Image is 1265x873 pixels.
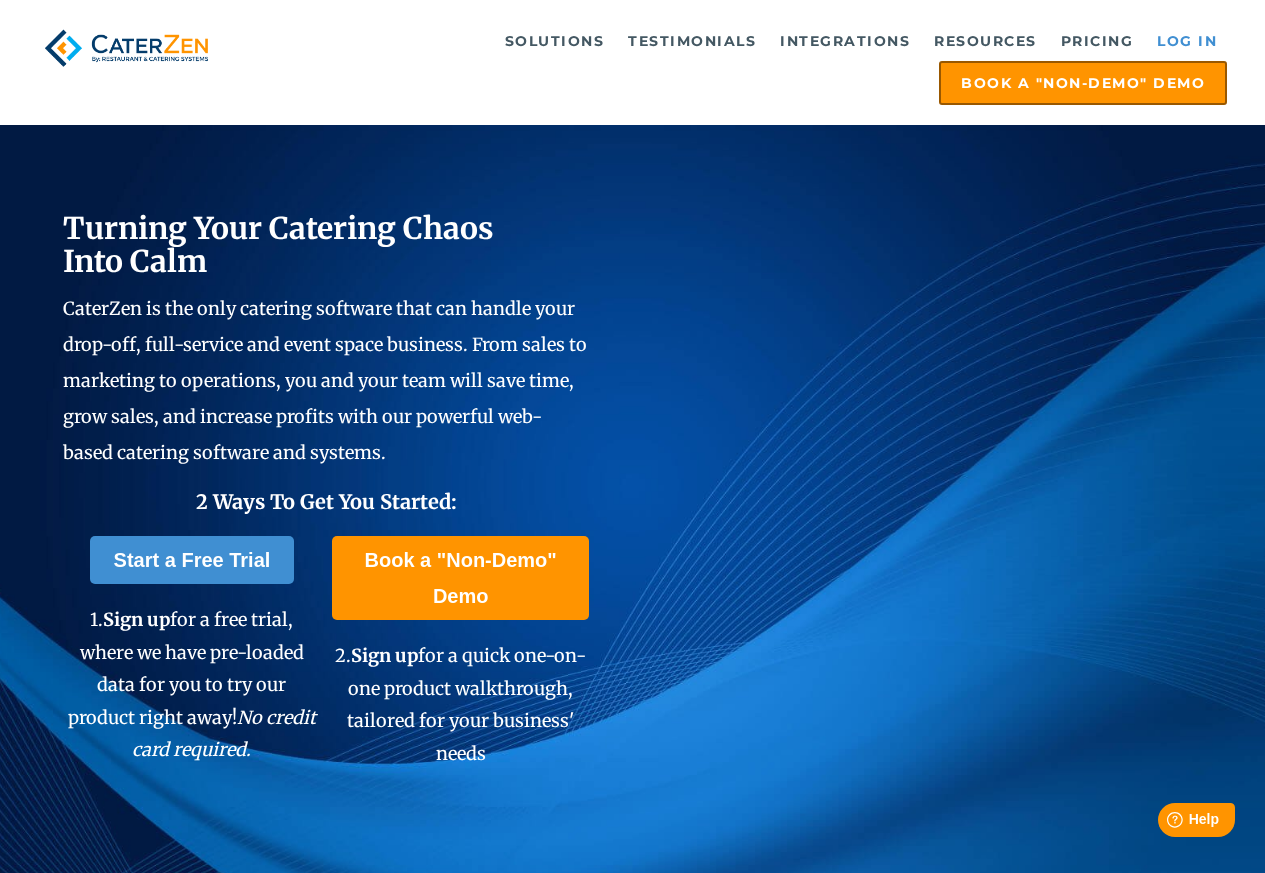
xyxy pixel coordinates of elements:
a: Solutions [495,21,615,61]
span: Turning Your Catering Chaos Into Calm [63,209,494,280]
span: Sign up [103,608,170,631]
a: Book a "Non-Demo" Demo [332,536,589,620]
span: 1. for a free trial, where we have pre-loaded data for you to try our product right away! [68,608,316,761]
iframe: Help widget launcher [1087,795,1243,851]
em: No credit card required. [132,706,316,761]
a: Resources [924,21,1047,61]
span: 2 Ways To Get You Started: [196,489,457,514]
a: Testimonials [618,21,766,61]
span: CaterZen is the only catering software that can handle your drop-off, full-service and event spac... [63,297,587,464]
a: Integrations [770,21,920,61]
span: 2. for a quick one-on-one product walkthrough, tailored for your business' needs [335,644,586,764]
div: Navigation Menu [240,21,1227,105]
a: Book a "Non-Demo" Demo [939,61,1227,105]
a: Pricing [1051,21,1144,61]
img: caterzen [38,21,215,75]
span: Sign up [351,644,418,667]
a: Log in [1147,21,1227,61]
a: Start a Free Trial [90,536,295,584]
